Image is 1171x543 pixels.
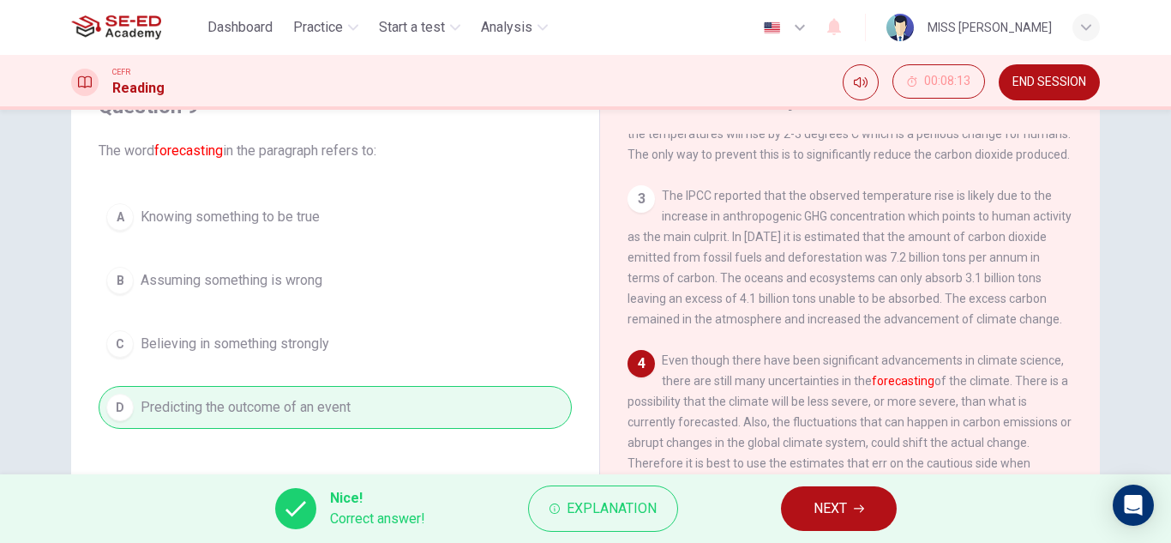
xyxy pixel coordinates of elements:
span: NEXT [814,497,847,521]
img: en [761,21,783,34]
font: forecasting [154,142,223,159]
span: Start a test [379,17,445,38]
button: END SESSION [999,64,1100,100]
span: Even though there have been significant advancements in climate science, there are still many unc... [628,353,1072,491]
span: END SESSION [1012,75,1086,89]
button: Dashboard [201,12,279,43]
span: Nice! [330,488,425,509]
span: The word in the paragraph refers to: [99,141,572,161]
span: The IPCC reported that the observed temperature rise is likely due to the increase in anthropogen... [628,189,1072,326]
button: Practice [286,12,365,43]
button: Start a test [372,12,467,43]
span: CEFR [112,66,130,78]
div: Open Intercom Messenger [1113,485,1154,526]
button: NEXT [781,486,897,531]
span: Practice [293,17,343,38]
button: 00:08:13 [892,64,985,99]
a: SE-ED Academy logo [71,10,201,45]
h1: Reading [112,78,165,99]
span: Explanation [567,497,657,521]
button: Analysis [474,12,555,43]
div: 3 [628,185,655,213]
span: Analysis [481,17,532,38]
span: Dashboard [207,17,273,38]
div: 4 [628,350,655,377]
div: MISS [PERSON_NAME] [928,17,1052,38]
span: 00:08:13 [924,75,970,88]
span: Correct answer! [330,509,425,529]
button: Explanation [528,486,678,532]
img: SE-ED Academy logo [71,10,161,45]
div: Hide [892,64,985,100]
img: Profile picture [886,14,914,41]
div: Mute [843,64,879,100]
font: forecasting [872,374,934,388]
